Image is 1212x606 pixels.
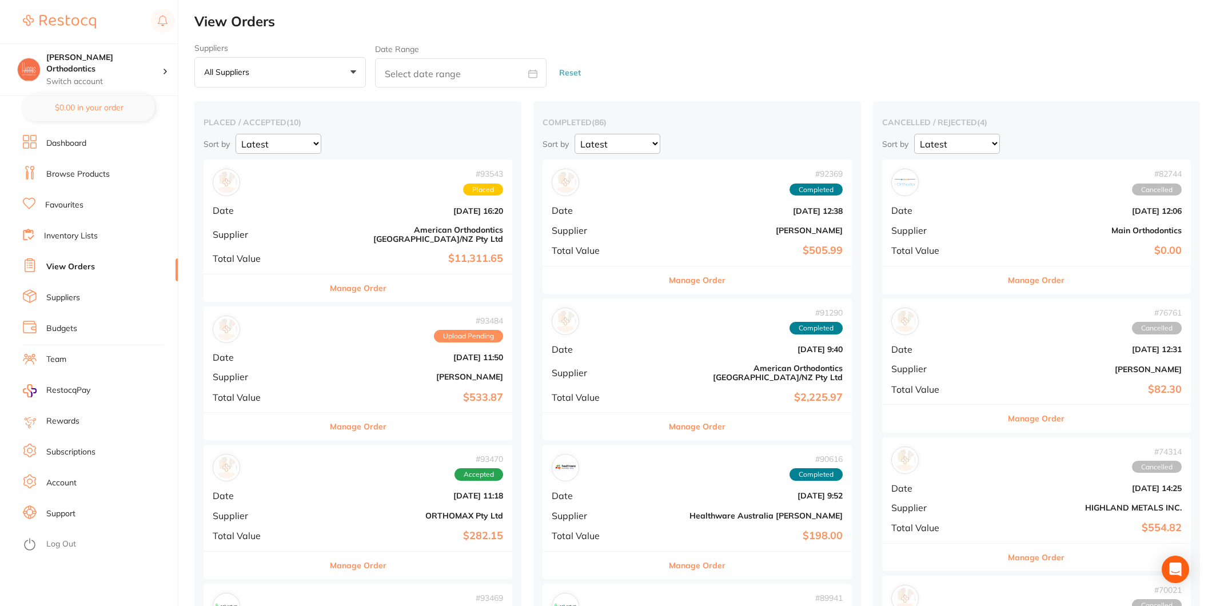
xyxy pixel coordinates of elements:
[204,160,512,301] div: American Orthodontics Australia/NZ Pty Ltd#93543PlacedDate[DATE] 16:20SupplierAmerican Orthodonti...
[44,230,98,242] a: Inventory Lists
[434,330,503,342] span: Upload Pending
[46,354,66,365] a: Team
[454,468,503,481] span: Accepted
[330,413,386,440] button: Manage Order
[46,508,75,520] a: Support
[891,364,985,374] span: Supplier
[46,477,77,489] a: Account
[655,530,842,542] b: $198.00
[216,457,237,479] img: ORTHOMAX Pty Ltd
[213,372,306,382] span: Supplier
[669,266,725,294] button: Manage Order
[790,593,843,603] span: # 89941
[46,292,80,304] a: Suppliers
[891,225,985,236] span: Supplier
[316,511,503,520] b: ORTHOMAX Pty Ltd
[552,531,645,541] span: Total Value
[213,392,306,402] span: Total Value
[316,253,503,265] b: $11,311.65
[655,345,842,354] b: [DATE] 9:40
[463,169,503,178] span: # 93543
[655,206,842,216] b: [DATE] 12:38
[1132,308,1182,317] span: # 76761
[891,205,985,216] span: Date
[891,503,985,513] span: Supplier
[23,94,155,121] button: $0.00 in your order
[204,306,512,441] div: Adam Dental#93484Upload PendingDate[DATE] 11:50Supplier[PERSON_NAME]Total Value$533.87Manage Order
[552,392,645,402] span: Total Value
[994,365,1182,374] b: [PERSON_NAME]
[552,491,645,501] span: Date
[790,308,843,317] span: # 91290
[45,200,83,211] a: Favourites
[655,364,842,382] b: American Orthodontics [GEOGRAPHIC_DATA]/NZ Pty Ltd
[213,205,306,216] span: Date
[655,491,842,500] b: [DATE] 9:52
[46,385,90,396] span: RestocqPay
[46,52,162,74] h4: Harris Orthodontics
[316,225,503,244] b: American Orthodontics [GEOGRAPHIC_DATA]/NZ Pty Ltd
[23,15,96,29] img: Restocq Logo
[316,392,503,404] b: $533.87
[552,368,645,378] span: Supplier
[669,552,725,579] button: Manage Order
[543,117,851,127] h2: completed ( 86 )
[790,468,843,481] span: Completed
[555,310,576,332] img: American Orthodontics Australia/NZ Pty Ltd
[655,392,842,404] b: $2,225.97
[891,523,985,533] span: Total Value
[552,344,645,354] span: Date
[434,316,503,325] span: # 93484
[669,413,725,440] button: Manage Order
[454,454,503,464] span: # 93470
[1132,169,1182,178] span: # 82744
[891,384,985,394] span: Total Value
[23,384,90,397] a: RestocqPay
[316,491,503,500] b: [DATE] 11:18
[994,503,1182,512] b: HIGHLAND METALS INC.
[46,76,162,87] p: Switch account
[655,511,842,520] b: Healthware Australia [PERSON_NAME]
[216,318,237,340] img: Adam Dental
[194,57,366,88] button: All suppliers
[1008,266,1065,294] button: Manage Order
[894,449,916,471] img: HIGHLAND METALS INC.
[655,226,842,235] b: [PERSON_NAME]
[46,169,110,180] a: Browse Products
[46,446,95,458] a: Subscriptions
[454,593,503,603] span: # 93469
[994,522,1182,534] b: $554.82
[1008,405,1065,432] button: Manage Order
[790,184,843,196] span: Completed
[375,58,547,87] input: Select date range
[46,539,76,550] a: Log Out
[375,45,419,54] label: Date Range
[213,229,306,240] span: Supplier
[216,172,237,193] img: American Orthodontics Australia/NZ Pty Ltd
[46,261,95,273] a: View Orders
[882,139,908,149] p: Sort by
[194,14,1212,30] h2: View Orders
[204,445,512,579] div: ORTHOMAX Pty Ltd#93470AcceptedDate[DATE] 11:18SupplierORTHOMAX Pty LtdTotal Value$282.15Manage Order
[790,454,843,464] span: # 90616
[213,253,306,264] span: Total Value
[882,117,1191,127] h2: cancelled / rejected ( 4 )
[994,206,1182,216] b: [DATE] 12:06
[46,323,77,334] a: Budgets
[891,344,985,354] span: Date
[1162,556,1189,583] div: Open Intercom Messenger
[790,169,843,178] span: # 92369
[18,58,40,81] img: Harris Orthodontics
[556,58,584,88] button: Reset
[204,139,230,149] p: Sort by
[891,245,985,256] span: Total Value
[194,43,366,53] label: Suppliers
[994,384,1182,396] b: $82.30
[213,531,306,541] span: Total Value
[543,139,569,149] p: Sort by
[213,511,306,521] span: Supplier
[46,416,79,427] a: Rewards
[1132,447,1182,456] span: # 74314
[994,226,1182,235] b: Main Orthodontics
[1132,585,1182,595] span: # 70021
